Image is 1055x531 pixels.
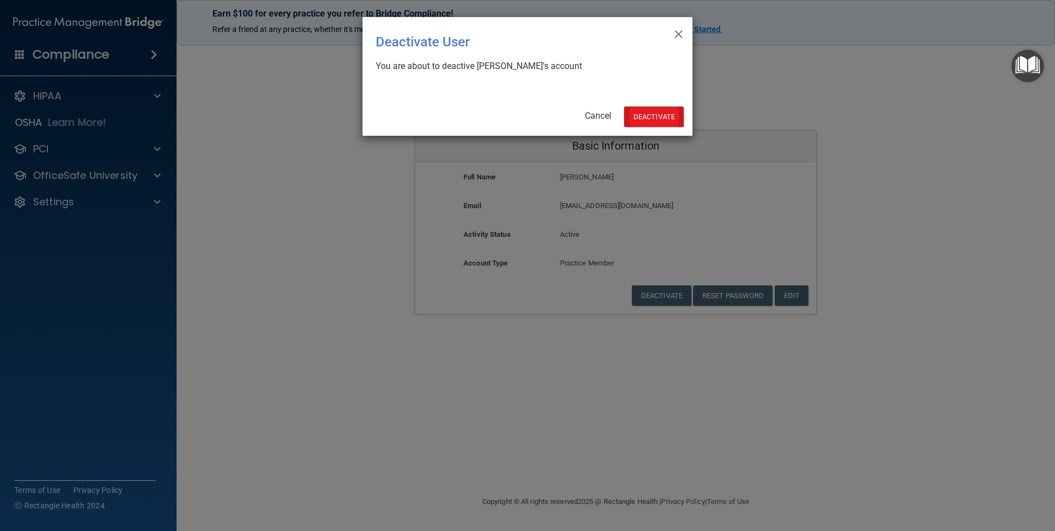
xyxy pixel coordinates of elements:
div: Deactivate User [376,26,634,58]
div: You are about to deactive [PERSON_NAME]'s account [376,60,670,72]
span: × [674,22,684,44]
button: Deactivate [624,107,684,127]
button: Open Resource Center [1011,50,1044,82]
a: Cancel [585,110,611,121]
